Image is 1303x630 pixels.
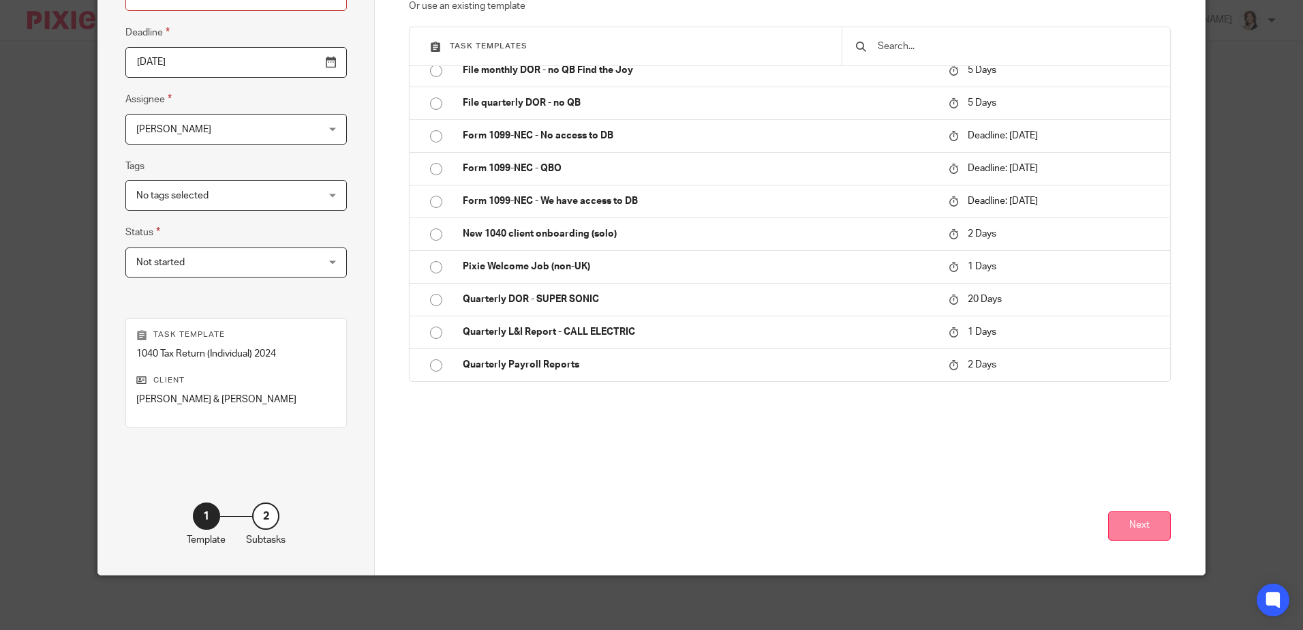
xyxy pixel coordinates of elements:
[136,258,185,267] span: Not started
[968,164,1038,173] span: Deadline: [DATE]
[968,327,996,337] span: 1 Days
[968,361,996,370] span: 2 Days
[968,196,1038,206] span: Deadline: [DATE]
[968,262,996,271] span: 1 Days
[193,502,220,530] div: 1
[125,160,144,173] label: Tags
[463,162,935,175] p: Form 1099-NEC - QBO
[136,191,209,200] span: No tags selected
[876,39,1156,54] input: Search...
[252,502,279,530] div: 2
[246,533,286,547] p: Subtasks
[450,42,527,50] span: Task templates
[463,63,935,77] p: File monthly DOR - no QB Find the Joy
[463,194,935,208] p: Form 1099-NEC - We have access to DB
[136,375,336,386] p: Client
[463,96,935,110] p: File quarterly DOR - no QB
[125,91,172,107] label: Assignee
[968,98,996,108] span: 5 Days
[463,325,935,339] p: Quarterly L&I Report - CALL ELECTRIC
[136,347,336,361] p: 1040 Tax Return (Individual) 2024
[136,329,336,340] p: Task template
[463,292,935,306] p: Quarterly DOR - SUPER SONIC
[968,65,996,75] span: 5 Days
[187,533,226,547] p: Template
[136,393,336,406] p: [PERSON_NAME] & [PERSON_NAME]
[463,227,935,241] p: New 1040 client onboarding (solo)
[463,260,935,273] p: Pixie Welcome Job (non-UK)
[125,224,160,240] label: Status
[968,229,996,239] span: 2 Days
[125,25,170,40] label: Deadline
[968,295,1002,304] span: 20 Days
[1108,511,1171,541] button: Next
[463,358,935,372] p: Quarterly Payroll Reports
[125,47,347,78] input: Pick a date
[968,131,1038,140] span: Deadline: [DATE]
[136,125,211,134] span: [PERSON_NAME]
[463,129,935,142] p: Form 1099-NEC - No access to DB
